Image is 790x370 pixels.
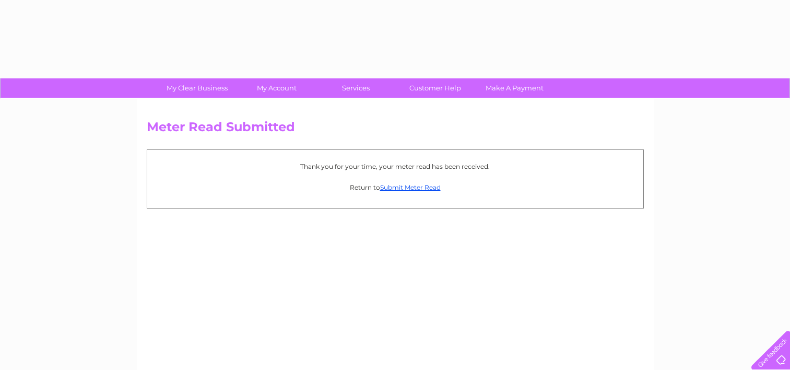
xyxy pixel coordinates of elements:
[380,183,441,191] a: Submit Meter Read
[154,78,240,98] a: My Clear Business
[152,161,638,171] p: Thank you for your time, your meter read has been received.
[313,78,399,98] a: Services
[471,78,558,98] a: Make A Payment
[392,78,478,98] a: Customer Help
[152,182,638,192] p: Return to
[233,78,320,98] a: My Account
[147,120,644,140] h2: Meter Read Submitted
